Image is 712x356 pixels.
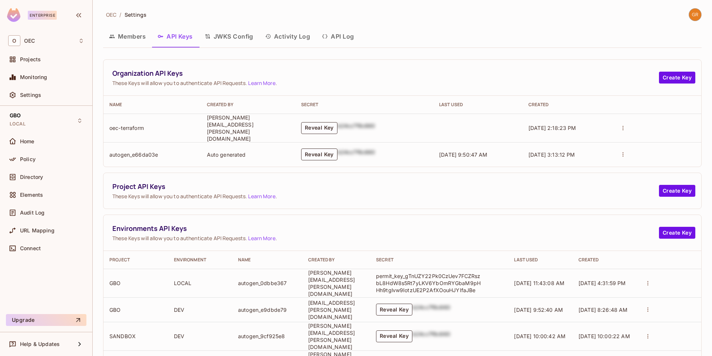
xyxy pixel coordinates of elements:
[659,72,695,84] button: Create Key
[6,314,86,326] button: Upgrade
[103,297,168,322] td: GBO
[643,304,653,315] button: actions
[168,322,233,350] td: DEV
[578,307,628,313] span: [DATE] 8:26:48 AM
[20,74,47,80] span: Monitoring
[174,257,227,263] div: Environment
[578,333,630,339] span: [DATE] 10:00:22 AM
[119,11,121,18] li: /
[103,27,152,46] button: Members
[439,151,488,158] span: [DATE] 9:50:47 AM
[618,149,628,160] button: actions
[232,269,302,297] td: autogen_0dbbe367
[302,322,370,350] td: [PERSON_NAME][EMAIL_ADDRESS][PERSON_NAME][DOMAIN_NAME]
[103,322,168,350] td: SANDBOX
[199,27,259,46] button: JWKS Config
[103,142,201,167] td: autogen_e66da03e
[168,269,233,297] td: LOCAL
[528,151,575,158] span: [DATE] 3:13:12 PM
[20,210,44,216] span: Audit Log
[659,227,695,239] button: Create Key
[514,333,566,339] span: [DATE] 10:00:42 AM
[643,331,653,342] button: actions
[412,304,450,316] div: b24cc7f8c660
[112,235,659,242] span: These Keys will allow you to authenticate API Requests. .
[112,224,659,233] span: Environments API Keys
[201,114,295,142] td: [PERSON_NAME][EMAIL_ADDRESS][PERSON_NAME][DOMAIN_NAME]
[337,122,375,134] div: b24cc7f8c660
[20,245,41,251] span: Connect
[514,307,563,313] span: [DATE] 9:52:40 AM
[20,56,41,62] span: Projects
[112,69,659,78] span: Organization API Keys
[20,228,55,233] span: URL Mapping
[103,114,201,142] td: oec-terraform
[514,257,567,263] div: Last Used
[20,192,43,198] span: Elements
[112,79,659,86] span: These Keys will allow you to authenticate API Requests. .
[578,280,626,286] span: [DATE] 4:31:59 PM
[316,27,360,46] button: API Log
[689,9,701,21] img: greg.petros@oeconnection.com
[514,280,564,286] span: [DATE] 11:43:08 AM
[109,257,162,263] div: Project
[8,35,20,46] span: O
[112,193,659,200] span: These Keys will allow you to authenticate API Requests. .
[578,257,631,263] div: Created
[168,297,233,322] td: DEV
[20,138,34,144] span: Home
[376,304,412,316] button: Reveal Key
[659,185,695,197] button: Create Key
[20,341,60,347] span: Help & Updates
[301,148,337,160] button: Reveal Key
[152,27,199,46] button: API Keys
[103,269,168,297] td: GBO
[106,11,116,18] span: OEC
[439,102,517,108] div: Last Used
[201,142,295,167] td: Auto generated
[528,125,576,131] span: [DATE] 2:18:23 PM
[528,102,606,108] div: Created
[337,148,375,160] div: b24cc7f8c660
[112,182,659,191] span: Project API Keys
[248,79,275,86] a: Learn More
[125,11,147,18] span: Settings
[376,330,412,342] button: Reveal Key
[238,257,296,263] div: Name
[301,102,427,108] div: Secret
[232,297,302,322] td: autogen_e9dbde79
[376,257,502,263] div: Secret
[10,121,26,127] span: LOCAL
[248,235,275,242] a: Learn More
[643,278,653,288] button: actions
[7,8,20,22] img: SReyMgAAAABJRU5ErkJggg==
[302,269,370,297] td: [PERSON_NAME][EMAIL_ADDRESS][PERSON_NAME][DOMAIN_NAME]
[232,322,302,350] td: autogen_9cf925e8
[618,123,628,133] button: actions
[301,122,337,134] button: Reveal Key
[20,156,36,162] span: Policy
[302,297,370,322] td: [EMAIL_ADDRESS][PERSON_NAME][DOMAIN_NAME]
[259,27,316,46] button: Activity Log
[308,257,364,263] div: Created By
[24,38,35,44] span: Workspace: OEC
[248,193,275,200] a: Learn More
[20,174,43,180] span: Directory
[207,102,289,108] div: Created By
[28,11,57,20] div: Enterprise
[109,102,195,108] div: Name
[412,330,450,342] div: b24cc7f8c660
[10,112,21,118] span: GBO
[20,92,41,98] span: Settings
[376,272,484,294] p: permit_key_gTnUZY22Pk0CzUev7FCZRszbL8HdW8s5Rt7yLKV6YbOmRYGbaM9pHHh9tglvw9IotzUE2P2AfXOouHJYIfaJBe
